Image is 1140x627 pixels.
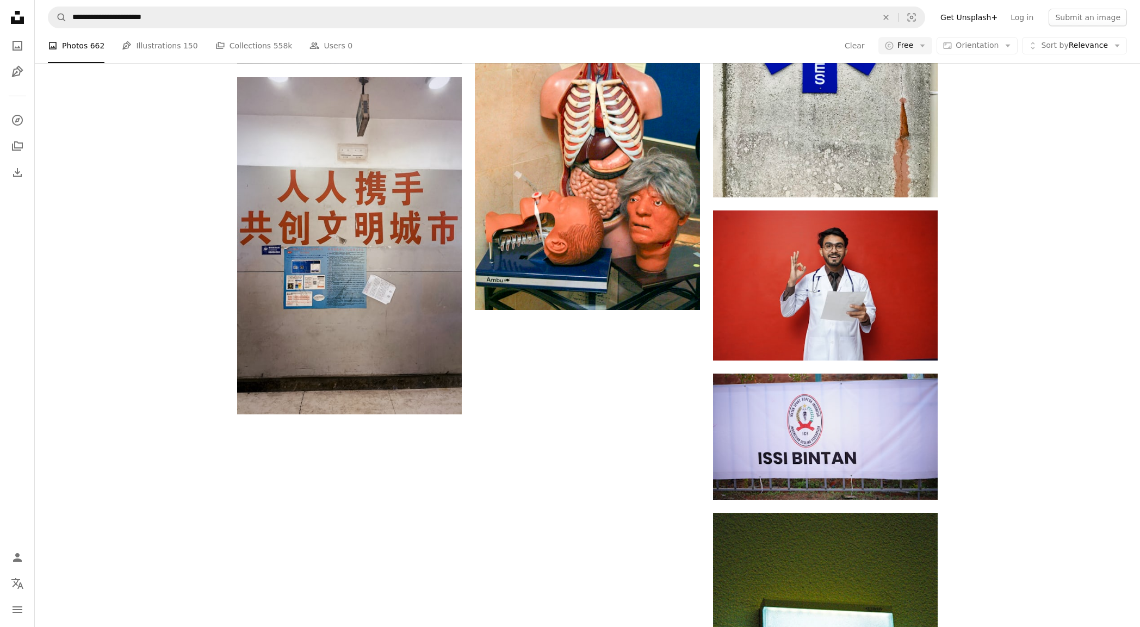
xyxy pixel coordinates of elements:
span: Orientation [956,41,999,49]
a: Photos [7,35,28,57]
form: Find visuals sitewide [48,7,925,28]
button: Language [7,573,28,594]
a: Log in / Sign up [7,547,28,568]
a: Download History [7,162,28,183]
button: Submit an image [1049,9,1127,26]
span: Sort by [1041,41,1068,49]
button: Sort byRelevance [1022,37,1127,54]
span: Relevance [1041,40,1108,51]
button: Free [878,37,933,54]
a: Collections 558k [215,28,293,63]
a: Home — Unsplash [7,7,28,30]
a: Log in [1004,9,1040,26]
button: Visual search [899,7,925,28]
a: Get Unsplash+ [934,9,1004,26]
span: 150 [183,40,198,52]
a: Illustrations [7,61,28,83]
a: Explore [7,109,28,131]
a: text [237,241,462,251]
span: 0 [348,40,352,52]
a: a man in a white coat holding a piece of paper [713,281,938,290]
img: a man in a white coat holding a piece of paper [713,210,938,360]
span: Free [897,40,914,51]
img: text [237,77,462,414]
button: Orientation [937,37,1018,54]
span: 558k [274,40,293,52]
a: Users 0 [309,28,352,63]
a: Illustrations 150 [122,28,197,63]
button: Clear [874,7,898,28]
button: Search Unsplash [48,7,67,28]
a: Collections [7,135,28,157]
img: Banner showing the indonesian cycling federation's logo. [713,374,938,500]
a: Banner showing the indonesian cycling federation's logo. [713,431,938,441]
a: human nervous system [475,136,699,146]
button: Clear [844,37,865,54]
button: Menu [7,599,28,620]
